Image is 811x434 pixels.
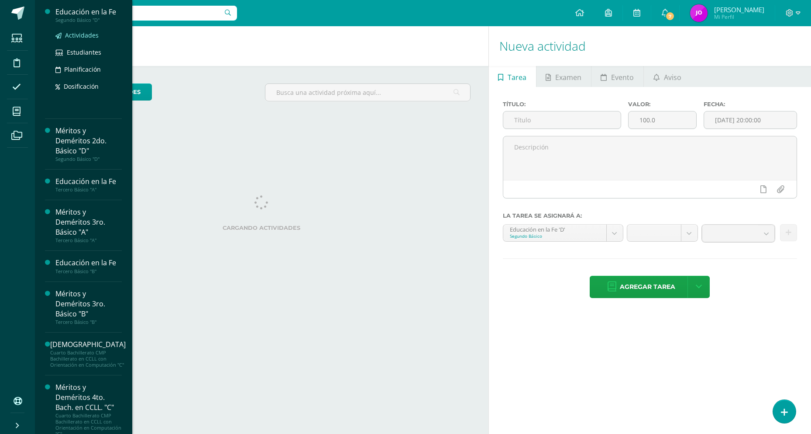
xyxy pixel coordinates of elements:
label: La tarea se asignará a: [503,212,797,219]
div: [DEMOGRAPHIC_DATA] [50,340,126,350]
input: Fecha de entrega [704,111,797,128]
div: Educación en la Fe [55,7,122,17]
a: Educación en la FeSegundo Básico "D" [55,7,122,23]
input: Título [503,111,621,128]
span: Agregar tarea [620,276,675,298]
label: Título: [503,101,622,108]
div: Méritos y Deméritos 2do. Básico "D" [55,126,122,156]
span: Planificación [64,65,101,73]
a: Estudiantes [55,47,122,57]
a: Actividades [55,30,122,40]
h1: Actividades [45,26,478,66]
div: Méritos y Deméritos 4to. Bach. en CCLL. "C" [55,382,122,413]
input: Busca una actividad próxima aquí... [265,84,470,101]
div: Segundo Básico "D" [55,17,122,23]
span: [PERSON_NAME] [714,5,764,14]
label: Cargando actividades [52,225,471,231]
span: Dosificación [64,82,99,90]
div: Segundo Básico [510,233,600,239]
input: Puntos máximos [629,111,696,128]
div: Cuarto Bachillerato CMP Bachillerato en CCLL con Orientación en Computación "C" [50,350,126,368]
a: Méritos y Deméritos 3ro. Básico "B"Tercero Básico "B" [55,289,122,325]
label: Valor: [628,101,697,108]
a: Aviso [644,66,691,87]
a: Evento [591,66,643,87]
span: Actividades [65,31,99,39]
span: Tarea [508,67,526,88]
div: Tercero Básico "B" [55,268,122,274]
label: Fecha: [704,101,797,108]
input: Busca un usuario... [41,6,237,21]
div: Educación en la Fe [55,258,122,268]
a: Examen [536,66,591,87]
a: Educación en la FeTercero Básico "A" [55,177,122,193]
span: Examen [555,67,581,88]
a: Méritos y Deméritos 3ro. Básico "A"Tercero Básico "A" [55,207,122,243]
a: Educación en la Fe 'D'Segundo Básico [503,225,623,241]
div: Educación en la Fe 'D' [510,225,600,233]
div: Tercero Básico "A" [55,187,122,193]
a: Planificación [55,64,122,74]
span: Evento [611,67,634,88]
img: 348d307377bbb1ab8432acbc23fb6534.png [690,4,708,22]
div: Méritos y Deméritos 3ro. Básico "B" [55,289,122,319]
a: Tarea [489,66,536,87]
div: Tercero Básico "A" [55,237,122,243]
a: Educación en la FeTercero Básico "B" [55,258,122,274]
a: [DEMOGRAPHIC_DATA]Cuarto Bachillerato CMP Bachillerato en CCLL con Orientación en Computación "C" [50,340,126,368]
div: Méritos y Deméritos 3ro. Básico "A" [55,207,122,237]
a: Méritos y Deméritos 2do. Básico "D"Segundo Básico "D" [55,126,122,162]
div: Tercero Básico "B" [55,319,122,325]
a: Dosificación [55,81,122,91]
div: Segundo Básico "D" [55,156,122,162]
div: Educación en la Fe [55,177,122,187]
span: Mi Perfil [714,13,764,21]
span: Aviso [664,67,681,88]
span: Estudiantes [67,48,101,56]
span: 7 [665,11,675,21]
h1: Nueva actividad [499,26,801,66]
